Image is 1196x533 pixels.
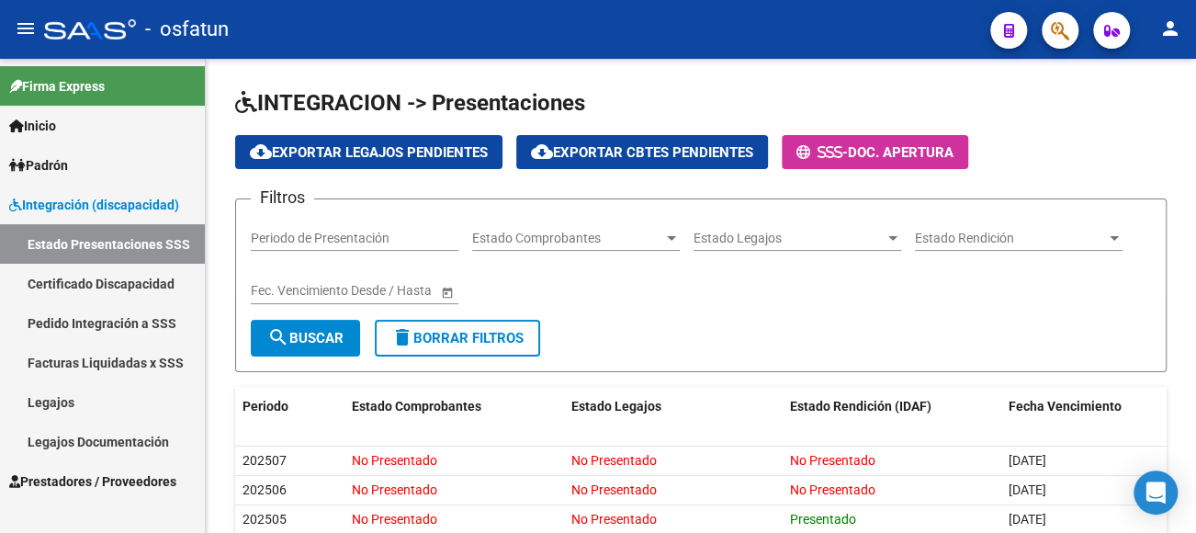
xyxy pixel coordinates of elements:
[243,512,287,527] span: 202505
[571,482,657,497] span: No Presentado
[267,330,344,346] span: Buscar
[571,399,661,414] span: Estado Legajos
[1001,387,1166,426] datatable-header-cell: Fecha Vencimiento
[531,144,753,161] span: Exportar Cbtes Pendientes
[251,185,314,210] h3: Filtros
[531,141,553,163] mat-icon: cloud_download
[333,283,423,299] input: Fecha fin
[235,90,585,116] span: INTEGRACION -> Presentaciones
[1009,453,1046,468] span: [DATE]
[243,482,287,497] span: 202506
[9,116,56,136] span: Inicio
[571,512,657,527] span: No Presentado
[790,453,875,468] span: No Presentado
[243,453,287,468] span: 202507
[352,453,437,468] span: No Presentado
[9,195,179,215] span: Integración (discapacidad)
[352,482,437,497] span: No Presentado
[15,17,37,40] mat-icon: menu
[391,330,524,346] span: Borrar Filtros
[516,135,768,169] button: Exportar Cbtes Pendientes
[235,387,344,426] datatable-header-cell: Periodo
[1009,512,1046,527] span: [DATE]
[796,144,848,161] span: -
[437,282,457,301] button: Open calendar
[1159,17,1181,40] mat-icon: person
[344,387,563,426] datatable-header-cell: Estado Comprobantes
[783,387,1001,426] datatable-header-cell: Estado Rendición (IDAF)
[251,283,318,299] input: Fecha inicio
[250,144,488,161] span: Exportar Legajos Pendientes
[571,453,657,468] span: No Presentado
[243,399,288,414] span: Periodo
[267,326,289,348] mat-icon: search
[915,231,1106,246] span: Estado Rendición
[250,141,272,163] mat-icon: cloud_download
[694,231,885,246] span: Estado Legajos
[352,512,437,527] span: No Presentado
[375,320,540,357] button: Borrar Filtros
[9,471,176,492] span: Prestadores / Proveedores
[790,399,931,414] span: Estado Rendición (IDAF)
[1009,482,1046,497] span: [DATE]
[790,512,856,527] span: Presentado
[391,326,413,348] mat-icon: delete
[782,135,968,169] button: -Doc. Apertura
[790,482,875,497] span: No Presentado
[251,320,360,357] button: Buscar
[848,144,953,161] span: Doc. Apertura
[1134,471,1178,515] div: Open Intercom Messenger
[9,155,68,176] span: Padrón
[472,231,663,246] span: Estado Comprobantes
[235,135,502,169] button: Exportar Legajos Pendientes
[9,76,105,96] span: Firma Express
[564,387,783,426] datatable-header-cell: Estado Legajos
[145,9,229,50] span: - osfatun
[1009,399,1122,414] span: Fecha Vencimiento
[352,399,481,414] span: Estado Comprobantes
